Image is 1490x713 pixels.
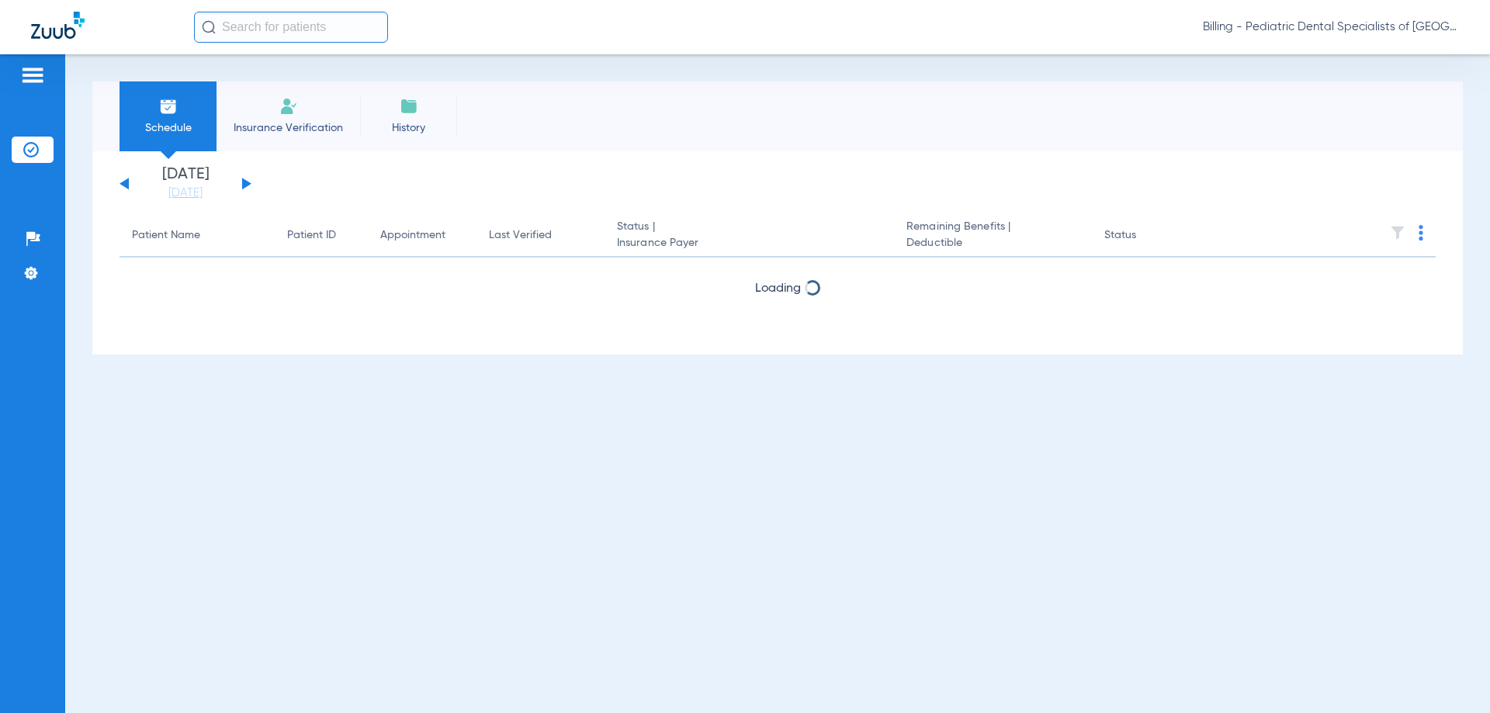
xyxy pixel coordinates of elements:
[20,66,45,85] img: hamburger-icon
[755,324,801,336] span: Loading
[139,167,232,201] li: [DATE]
[906,235,1079,251] span: Deductible
[1092,214,1197,258] th: Status
[139,185,232,201] a: [DATE]
[755,282,801,295] span: Loading
[194,12,388,43] input: Search for patients
[132,227,262,244] div: Patient Name
[617,235,882,251] span: Insurance Payer
[228,120,348,136] span: Insurance Verification
[132,227,200,244] div: Patient Name
[605,214,894,258] th: Status |
[159,97,178,116] img: Schedule
[131,120,205,136] span: Schedule
[287,227,355,244] div: Patient ID
[894,214,1091,258] th: Remaining Benefits |
[372,120,445,136] span: History
[1203,19,1459,35] span: Billing - Pediatric Dental Specialists of [GEOGRAPHIC_DATA]
[279,97,298,116] img: Manual Insurance Verification
[380,227,464,244] div: Appointment
[489,227,552,244] div: Last Verified
[380,227,445,244] div: Appointment
[1390,225,1405,241] img: filter.svg
[1419,225,1423,241] img: group-dot-blue.svg
[489,227,592,244] div: Last Verified
[202,20,216,34] img: Search Icon
[400,97,418,116] img: History
[287,227,336,244] div: Patient ID
[31,12,85,39] img: Zuub Logo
